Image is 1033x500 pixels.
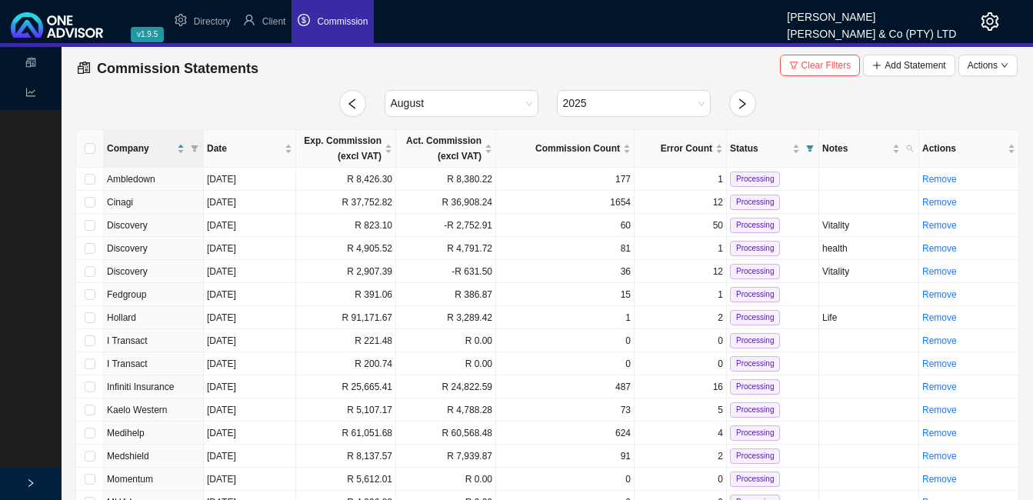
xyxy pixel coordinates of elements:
td: R 3,289.42 [396,306,496,329]
td: 12 [635,191,727,214]
td: R 8,137.57 [296,445,396,468]
a: Remove [922,451,957,462]
a: Remove [922,174,957,185]
td: R 60,568.48 [396,422,496,445]
span: dollar [298,14,310,26]
span: Company [107,141,174,156]
td: -R 2,752.91 [396,214,496,237]
span: Processing [730,356,780,372]
td: R 0.00 [396,468,496,491]
span: Medihelp [107,428,145,438]
div: [PERSON_NAME] & Co (PTY) LTD [787,21,956,38]
a: Remove [922,197,957,208]
td: 1 [635,168,727,191]
span: Client [262,16,286,27]
td: 177 [496,168,635,191]
td: R 8,380.22 [396,168,496,191]
td: [DATE] [204,375,296,398]
span: down [1001,62,1008,69]
span: 2025 [563,91,705,116]
td: 73 [496,398,635,422]
span: plus [872,61,881,70]
th: Exp. Commission (excl VAT) [296,130,396,168]
a: Remove [922,428,957,438]
td: Life [819,306,919,329]
td: 91 [496,445,635,468]
span: filter [789,61,798,70]
td: Vitality [819,214,919,237]
span: I Transact [107,335,148,346]
button: Clear Filters [780,55,861,76]
td: 12 [635,260,727,283]
td: [DATE] [204,283,296,306]
a: Remove [922,405,957,415]
td: 0 [635,352,727,375]
td: [DATE] [204,352,296,375]
span: search [903,138,917,159]
span: Processing [730,379,780,395]
td: [DATE] [204,422,296,445]
a: Remove [922,312,957,323]
span: Processing [730,425,780,441]
td: 0 [635,329,727,352]
td: R 8,426.30 [296,168,396,191]
th: Date [204,130,296,168]
span: Processing [730,472,780,487]
td: 1654 [496,191,635,214]
th: Notes [819,130,919,168]
a: Remove [922,243,957,254]
td: R 25,665.41 [296,375,396,398]
img: 2df55531c6924b55f21c4cf5d4484680-logo-light.svg [11,12,103,38]
td: R 0.00 [396,352,496,375]
span: Actions [968,58,998,73]
span: filter [803,138,817,159]
span: Processing [730,195,780,210]
a: Remove [922,289,957,300]
span: filter [806,145,814,152]
td: 50 [635,214,727,237]
span: Kaelo Western [107,405,168,415]
span: Processing [730,333,780,348]
span: Processing [730,172,780,187]
span: setting [175,14,187,26]
td: 60 [496,214,635,237]
span: Add Statement [885,58,945,73]
span: Error Count [638,141,712,156]
a: Remove [922,358,957,369]
span: Processing [730,218,780,233]
td: [DATE] [204,191,296,214]
span: search [906,145,914,152]
span: Processing [730,264,780,279]
td: [DATE] [204,445,296,468]
td: 487 [496,375,635,398]
td: 0 [496,329,635,352]
span: line-chart [25,81,36,108]
span: Clear Filters [801,58,851,73]
td: 2 [635,445,727,468]
span: Directory [194,16,231,27]
td: R 221.48 [296,329,396,352]
span: Discovery [107,266,148,277]
span: setting [981,12,999,31]
td: R 5,107.17 [296,398,396,422]
td: 15 [496,283,635,306]
span: Processing [730,402,780,418]
td: R 37,752.82 [296,191,396,214]
span: Commission Count [499,141,620,156]
span: Actions [922,141,1005,156]
span: reconciliation [77,61,91,75]
th: Commission Count [496,130,635,168]
td: R 61,051.68 [296,422,396,445]
a: Remove [922,474,957,485]
span: Commission Statements [97,61,258,76]
span: Hollard [107,312,136,323]
span: Status [730,141,789,156]
span: reconciliation [25,51,36,78]
span: Discovery [107,243,148,254]
td: 1 [635,237,727,260]
td: R 0.00 [396,329,496,352]
td: R 391.06 [296,283,396,306]
span: Processing [730,310,780,325]
span: Act. Commission (excl VAT) [399,133,482,164]
td: 4 [635,422,727,445]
